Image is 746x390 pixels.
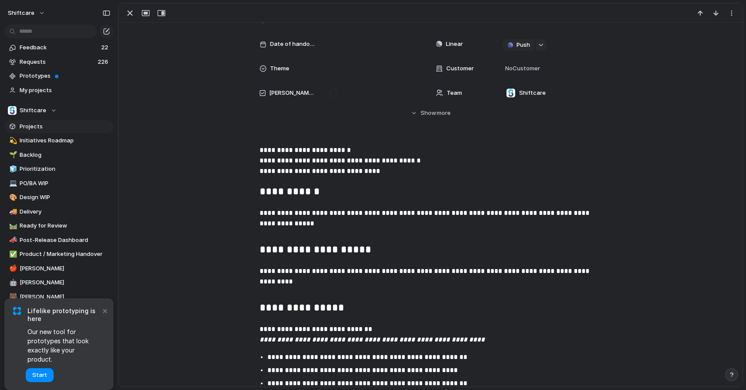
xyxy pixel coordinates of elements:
[8,250,17,259] button: ✅
[20,179,110,188] span: PO/BA WIP
[32,371,47,380] span: Start
[20,193,110,202] span: Design WIP
[437,109,451,117] span: more
[20,72,110,80] span: Prototypes
[8,193,17,202] button: 🎨
[269,89,315,97] span: [PERSON_NAME] Watching
[9,178,15,188] div: 💻
[4,134,113,147] a: 💫Initiatives Roadmap
[20,122,110,131] span: Projects
[27,307,100,323] span: Lifelike prototyping is here
[20,278,110,287] span: [PERSON_NAME]
[4,219,113,232] a: 🛤️Ready for Review
[20,221,110,230] span: Ready for Review
[446,64,474,73] span: Customer
[9,249,15,259] div: ✅
[270,40,315,48] span: Date of handover
[20,136,110,145] span: Initiatives Roadmap
[8,151,17,159] button: 🌱
[4,191,113,204] a: 🎨Design WIP
[9,235,15,245] div: 📣
[8,236,17,245] button: 📣
[8,136,17,145] button: 💫
[9,278,15,288] div: 🤖
[9,136,15,146] div: 💫
[8,179,17,188] button: 💻
[8,207,17,216] button: 🚚
[27,327,100,364] span: Our new tool for prototypes that look exactly like your product.
[20,207,110,216] span: Delivery
[4,290,113,304] a: 🐻[PERSON_NAME]
[9,164,15,174] div: 🧊
[4,262,113,275] a: 🍎[PERSON_NAME]
[20,151,110,159] span: Backlog
[9,263,15,273] div: 🍎
[4,148,113,162] a: 🌱Backlog
[4,104,113,117] button: Shiftcare
[99,305,110,316] button: Dismiss
[8,165,17,173] button: 🧊
[4,234,113,247] a: 📣Post-Release Dashboard
[20,293,110,301] span: [PERSON_NAME]
[517,41,530,49] span: Push
[4,41,113,54] a: Feedback22
[421,109,436,117] span: Show
[20,58,95,66] span: Requests
[20,236,110,245] span: Post-Release Dashboard
[4,205,113,218] a: 🚚Delivery
[9,292,15,302] div: 🐻
[4,177,113,190] a: 💻PO/BA WIP
[20,264,110,273] span: [PERSON_NAME]
[4,162,113,176] a: 🧊Prioritization
[8,9,34,17] span: shiftcare
[4,276,113,289] a: 🤖[PERSON_NAME]
[4,55,113,69] a: Requests226
[20,43,99,52] span: Feedback
[260,105,602,121] button: Showmore
[503,39,534,51] button: Push
[9,207,15,217] div: 🚚
[8,278,17,287] button: 🤖
[503,64,540,73] span: No Customer
[101,43,110,52] span: 22
[519,89,546,97] span: Shiftcare
[4,120,113,133] a: Projects
[20,250,110,259] span: Product / Marketing Handover
[4,6,50,20] button: shiftcare
[446,40,463,48] span: Linear
[9,221,15,231] div: 🛤️
[270,64,289,73] span: Theme
[4,84,113,97] a: My projects
[98,58,110,66] span: 226
[20,86,110,95] span: My projects
[447,89,462,97] span: Team
[26,368,54,382] button: Start
[20,165,110,173] span: Prioritization
[8,221,17,230] button: 🛤️
[20,106,46,115] span: Shiftcare
[4,69,113,83] a: Prototypes
[9,193,15,203] div: 🎨
[9,150,15,160] div: 🌱
[4,248,113,261] a: ✅Product / Marketing Handover
[8,293,17,301] button: 🐻
[8,264,17,273] button: 🍎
